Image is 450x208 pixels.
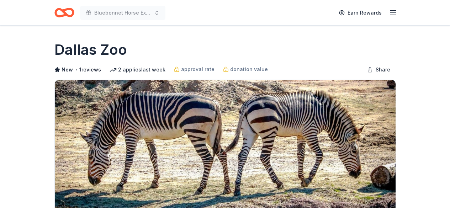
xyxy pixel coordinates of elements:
div: 2 applies last week [110,65,165,74]
a: donation value [223,65,268,74]
a: approval rate [174,65,215,74]
a: Home [54,4,74,21]
span: Share [376,65,390,74]
span: approval rate [181,65,215,74]
button: Bluebonnet Horse Expo & Training Challenge [80,6,165,20]
h1: Dallas Zoo [54,40,127,60]
span: donation value [230,65,268,74]
button: 1reviews [79,65,101,74]
span: New [62,65,73,74]
span: Bluebonnet Horse Expo & Training Challenge [94,9,151,17]
a: Earn Rewards [335,6,386,19]
span: • [75,67,77,73]
button: Share [361,63,396,77]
